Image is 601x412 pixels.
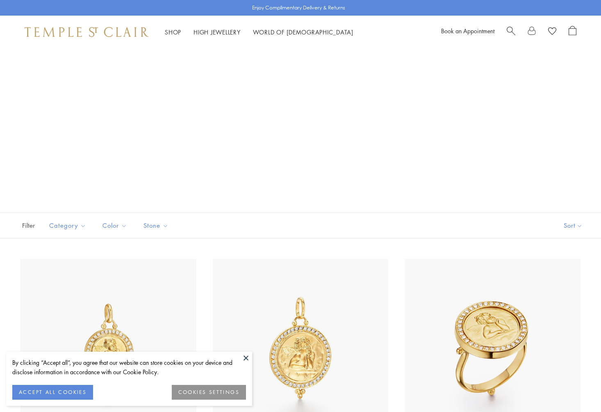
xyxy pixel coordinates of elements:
div: By clicking “Accept all”, you agree that our website can store cookies on your device and disclos... [12,358,246,377]
a: Book an Appointment [441,27,494,35]
button: Stone [137,216,175,235]
a: High JewelleryHigh Jewellery [194,28,241,36]
nav: Main navigation [165,27,353,37]
a: Search [507,26,515,38]
button: Category [43,216,92,235]
img: Temple St. Clair [25,27,148,37]
span: Stone [139,220,175,231]
p: Enjoy Complimentary Delivery & Returns [252,4,345,12]
a: World of [DEMOGRAPHIC_DATA]World of [DEMOGRAPHIC_DATA] [253,28,353,36]
iframe: Gorgias live chat messenger [560,373,593,404]
button: ACCEPT ALL COOKIES [12,385,93,400]
button: Show sort by [545,213,601,238]
span: Color [98,220,133,231]
a: Open Shopping Bag [569,26,576,38]
span: Category [45,220,92,231]
a: View Wishlist [548,26,556,38]
button: Color [96,216,133,235]
button: COOKIES SETTINGS [172,385,246,400]
a: ShopShop [165,28,181,36]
